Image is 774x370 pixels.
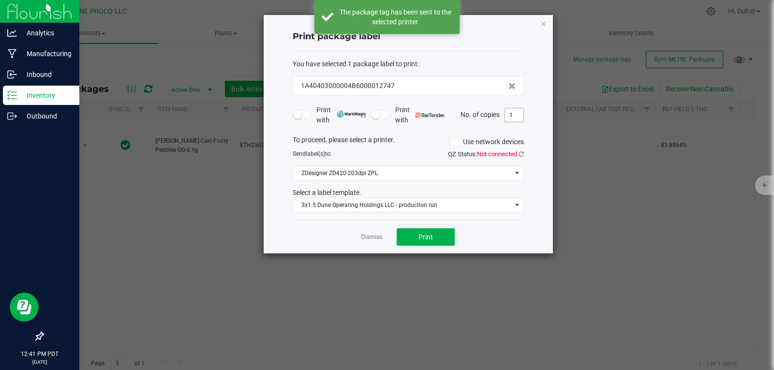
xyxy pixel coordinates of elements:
div: The package tag has been sent to the selected printer. [339,7,452,27]
span: label(s) [306,150,325,157]
div: Select a label template. [285,188,531,198]
span: Print with [316,105,366,125]
h4: Print package label [293,30,524,43]
button: Print [397,228,455,246]
span: No. of copies [461,110,500,118]
p: Inventory [17,89,75,101]
span: QZ Status: [448,150,524,158]
p: Inbound [17,69,75,80]
div: To proceed, please select a printer. [285,135,531,149]
label: Use network devices [450,137,524,147]
span: 3x1.5 Dune Operating Holdings LLC - production run [293,198,511,212]
inline-svg: Inbound [7,70,17,79]
p: Manufacturing [17,48,75,59]
span: 1A40403000004B6000012747 [301,81,395,91]
p: 12:41 PM PDT [4,350,75,358]
span: Print [418,233,433,241]
span: Send to: [293,150,332,157]
img: mark_magic_cybra.png [337,110,366,118]
inline-svg: Outbound [7,111,17,121]
p: Outbound [17,110,75,122]
iframe: Resource center [10,293,39,322]
inline-svg: Manufacturing [7,49,17,59]
inline-svg: Analytics [7,28,17,38]
p: [DATE] [4,358,75,366]
img: bartender.png [416,113,445,118]
inline-svg: Inventory [7,90,17,100]
div: : [293,59,524,69]
p: Analytics [17,27,75,39]
a: Dismiss [361,233,382,241]
span: Print with [395,105,445,125]
span: ZDesigner ZD420-203dpi ZPL [293,166,511,180]
span: Not connected [477,150,517,158]
span: You have selected 1 package label to print [293,60,417,68]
